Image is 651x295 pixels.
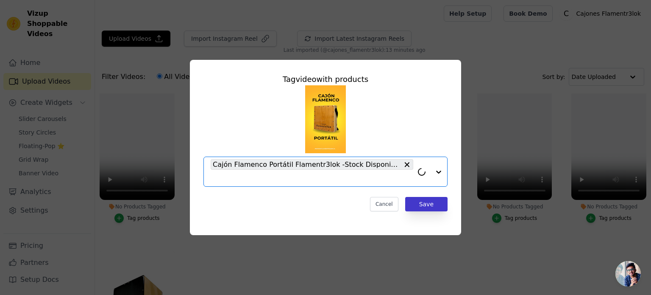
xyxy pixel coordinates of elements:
div: Tag video with products [203,73,448,85]
button: Cancel [370,197,398,211]
a: Chat abierto [615,261,641,287]
img: reel-preview-cajonesflamentr3lok.myshopify.com-3711323049020187196_262605365.jpeg [305,85,346,153]
span: Cajón Flamenco Portátil Flamentr3lok -Stock Disponible [213,159,401,170]
button: Save [405,197,448,211]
